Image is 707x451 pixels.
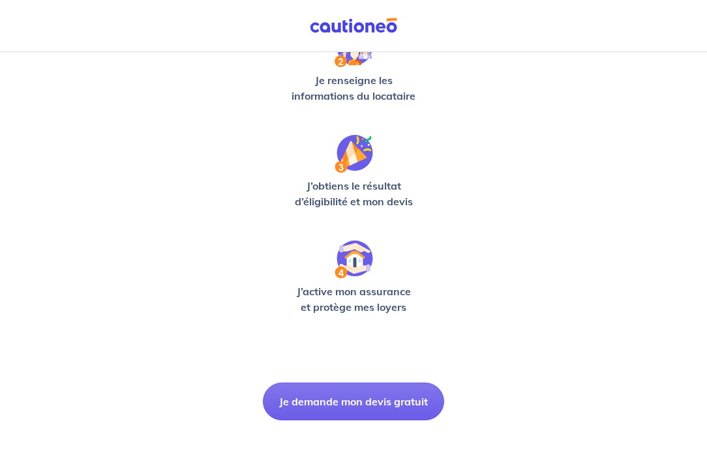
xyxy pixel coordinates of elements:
[305,18,402,34] img: Cautioneo
[263,383,444,420] button: Je demande mon devis gratuit
[335,135,373,173] img: /static/f3e743aab9439237c3e2196e4328bba9/Step-3.svg
[286,72,421,104] p: Je renseigne les informations du locataire
[335,240,373,278] img: /static/bfff1cf634d835d9112899e6a3df1a5d/Step-4.svg
[286,178,421,209] p: J’obtiens le résultat d’éligibilité et mon devis
[286,284,421,315] p: J’active mon assurance et protège mes loyers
